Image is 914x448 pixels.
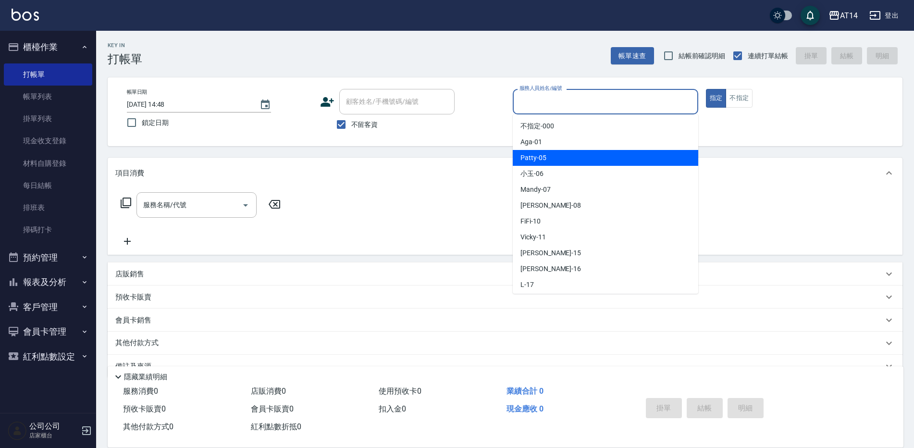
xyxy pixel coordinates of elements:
[4,63,92,86] a: 打帳單
[520,200,581,211] span: [PERSON_NAME] -08
[115,315,151,325] p: 會員卡銷售
[679,51,726,61] span: 結帳前確認明細
[108,286,902,309] div: 預收卡販賣
[4,319,92,344] button: 會員卡管理
[123,404,166,413] span: 預收卡販賣 0
[520,121,554,131] span: 不指定 -000
[519,85,562,92] label: 服務人員姓名/編號
[4,35,92,60] button: 櫃檯作業
[379,404,406,413] span: 扣入金 0
[8,421,27,440] img: Person
[115,338,163,348] p: 其他付款方式
[748,51,788,61] span: 連續打單結帳
[520,137,542,147] span: Aga -01
[108,158,902,188] div: 項目消費
[4,86,92,108] a: 帳單列表
[4,174,92,197] a: 每日結帳
[29,431,78,440] p: 店家櫃台
[115,361,151,372] p: 備註及來源
[4,295,92,320] button: 客戶管理
[4,270,92,295] button: 報表及分析
[4,108,92,130] a: 掛單列表
[123,422,173,431] span: 其他付款方式 0
[865,7,902,25] button: 登出
[520,153,546,163] span: Patty -05
[4,152,92,174] a: 材料自購登錄
[351,120,378,130] span: 不留客資
[251,422,301,431] span: 紅利點數折抵 0
[379,386,421,396] span: 使用預收卡 0
[520,232,546,242] span: Vicky -11
[142,118,169,128] span: 鎖定日期
[251,386,286,396] span: 店販消費 0
[4,197,92,219] a: 排班表
[520,216,541,226] span: FiFi -10
[611,47,654,65] button: 帳單速查
[108,332,902,355] div: 其他付款方式
[238,198,253,213] button: Open
[520,185,551,195] span: Mandy -07
[127,88,147,96] label: 帳單日期
[520,248,581,258] span: [PERSON_NAME] -15
[108,52,142,66] h3: 打帳單
[108,309,902,332] div: 會員卡銷售
[115,269,144,279] p: 店販銷售
[115,168,144,178] p: 項目消費
[12,9,39,21] img: Logo
[840,10,858,22] div: AT14
[254,93,277,116] button: Choose date, selected date is 2025-10-11
[108,42,142,49] h2: Key In
[4,344,92,369] button: 紅利點數設定
[4,219,92,241] a: 掃碼打卡
[29,422,78,431] h5: 公司公司
[520,169,543,179] span: 小玉 -06
[706,89,727,108] button: 指定
[4,245,92,270] button: 預約管理
[801,6,820,25] button: save
[251,404,294,413] span: 會員卡販賣 0
[506,386,543,396] span: 業績合計 0
[520,264,581,274] span: [PERSON_NAME] -16
[520,280,534,290] span: L -17
[123,386,158,396] span: 服務消費 0
[108,262,902,286] div: 店販銷售
[4,130,92,152] a: 現金收支登錄
[108,355,902,378] div: 備註及來源
[506,404,543,413] span: 現金應收 0
[726,89,753,108] button: 不指定
[825,6,862,25] button: AT14
[115,292,151,302] p: 預收卡販賣
[124,372,167,382] p: 隱藏業績明細
[127,97,250,112] input: YYYY/MM/DD hh:mm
